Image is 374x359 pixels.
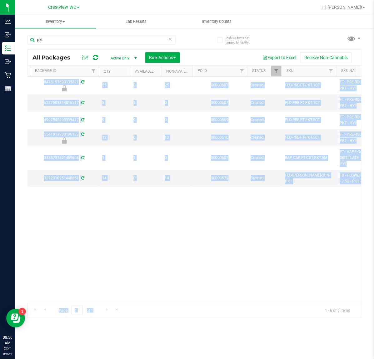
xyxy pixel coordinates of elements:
[285,82,332,88] span: FLO-PRE-FT-PKT.1CT
[134,155,157,161] span: 1
[29,85,100,91] div: Newly Received
[251,135,278,141] span: Created
[29,137,100,144] div: Newly Received
[53,306,98,315] span: Page of 1
[3,351,12,356] p: 09/24
[44,118,79,122] a: 4997542293339417
[134,82,157,88] span: 0
[81,156,85,160] span: Sync from Compliance System
[44,156,79,160] a: 3855737621469608
[211,100,229,105] a: 00000607
[134,117,157,123] span: 9
[102,82,126,88] span: 25
[44,100,79,105] a: 6227503844016517
[5,85,11,92] inline-svg: Reports
[251,175,278,181] span: Created
[81,100,85,105] span: Sync from Compliance System
[5,32,11,38] inline-svg: Inbound
[165,117,189,123] span: 0
[252,69,266,73] a: Status
[194,19,240,24] span: Inventory Counts
[102,155,126,161] span: 1
[251,117,278,123] span: Created
[285,135,332,141] span: FLO-PRE-FT-PKT.5CT
[177,15,257,28] a: Inventory Counts
[341,69,360,73] a: SKU Name
[326,66,336,76] a: Filter
[44,80,79,84] a: 8478157590135821
[81,118,85,122] span: Sync from Compliance System
[5,72,11,78] inline-svg: Retail
[135,69,154,74] a: Available
[300,52,352,63] button: Receive Non-Cannabis
[251,155,278,161] span: Created
[211,176,229,180] a: 00000579
[15,19,96,24] span: Inventory
[134,175,157,181] span: 0
[285,117,332,123] span: FLO-PRE-FT-PKT.5CT
[102,175,126,181] span: 14
[211,135,229,140] a: 00000610
[18,308,26,315] iframe: Resource center unread badge
[165,100,189,106] span: 0
[27,35,176,44] input: Search Package ID, Item Name, SKU, Lot or Part Number...
[96,15,177,28] a: Lab Results
[322,5,362,10] span: Hi, [PERSON_NAME]!
[102,117,126,123] span: 9
[226,35,257,45] span: Include items not tagged for facility
[285,172,332,184] span: FLO-[PERSON_NAME]-SUN-PKT
[145,52,180,63] button: Bulk Actions
[165,82,189,88] span: 25
[165,155,189,161] span: 0
[258,52,300,63] button: Export to Excel
[5,59,11,65] inline-svg: Outbound
[102,100,126,106] span: 5
[285,155,332,161] span: BAP-CAR-FT-CDT-PKT.5M
[251,100,278,106] span: Created
[117,19,155,24] span: Lab Results
[149,55,176,60] span: Bulk Actions
[3,335,12,351] p: 08:56 AM CDT
[166,69,194,74] a: Non-Available
[81,132,85,136] span: Sync from Compliance System
[44,176,79,180] a: 3372810251448651
[134,135,157,141] span: 0
[48,5,76,10] span: Crestview WC
[44,132,79,136] a: 5541013900196133
[5,45,11,51] inline-svg: Inventory
[237,66,247,76] a: Filter
[211,156,229,160] a: 00000607
[88,66,99,76] a: Filter
[134,100,157,106] span: 5
[251,82,278,88] span: Created
[6,309,25,328] iframe: Resource center
[285,100,332,106] span: FLO-PRE-FT-PKT.1CT
[35,69,56,73] a: Package ID
[271,66,282,76] a: Filter
[32,54,77,61] span: All Packages
[168,35,172,43] span: Clear
[81,80,85,84] span: Sync from Compliance System
[197,69,207,73] a: PO ID
[287,69,294,73] a: SKU
[320,306,355,315] span: 1 - 6 of 6 items
[211,83,229,87] a: 00000607
[72,306,83,315] input: 1
[165,135,189,141] span: 12
[81,176,85,180] span: Sync from Compliance System
[102,135,126,141] span: 12
[15,15,96,28] a: Inventory
[5,18,11,24] inline-svg: Analytics
[165,175,189,181] span: 14
[211,118,229,122] a: 00000609
[104,69,111,74] a: Qty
